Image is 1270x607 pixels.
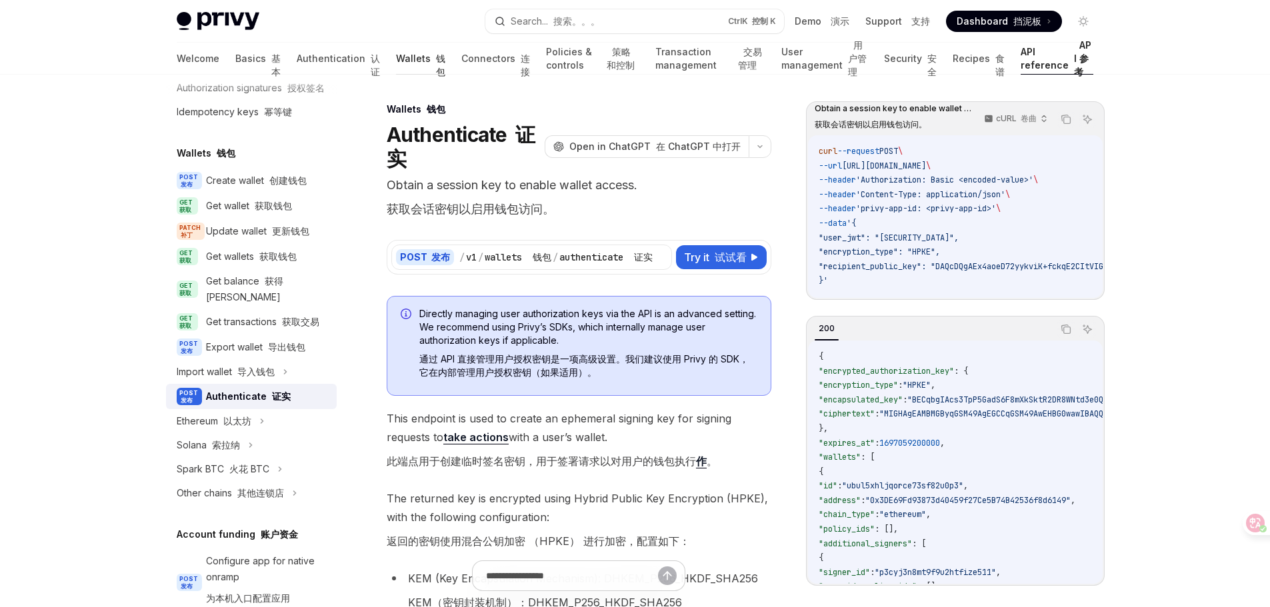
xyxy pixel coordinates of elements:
div: Get balance [206,273,329,305]
span: \ [1033,175,1038,185]
span: "encrypted_authorization_key" [819,366,954,376]
span: --url [819,161,842,171]
span: : [875,438,879,448]
span: { [819,552,823,563]
div: Idempotency keys [177,104,292,120]
span: "override_policy_ids" [819,581,917,592]
div: Other chains [177,485,284,501]
font: 认证 [371,53,380,77]
font: 索拉纳 [212,439,240,450]
a: Welcome [177,43,219,75]
font: 试试看 [715,251,747,264]
span: POST [879,146,898,157]
font: 获得[PERSON_NAME] [206,275,283,303]
span: \ [996,203,1001,214]
span: "ciphertext" [819,408,875,419]
font: 返回的密钥使用混合公钥加密 （HPKE） 进行加密，配置如下： [387,534,690,548]
span: "chain_type" [819,509,875,520]
span: Try it [684,249,747,265]
span: This endpoint is used to create an ephemeral signing key for signing requests to with a user’s wa... [387,409,771,476]
span: , [1071,495,1075,506]
button: Open in ChatGPT 在 ChatGPT 中打开 [545,135,749,158]
span: "encryption_type" [819,380,898,390]
font: 此端点用于创建临时签名密钥，用于签署请求以对用户的钱包执行 。 [387,454,717,468]
span: GET [177,313,198,330]
div: Get transactions [206,314,319,330]
a: Security 安全 [884,43,937,75]
span: : [861,495,865,506]
span: { [819,466,823,477]
span: "ethereum" [879,509,926,520]
a: Idempotency keys 幂等键 [166,100,337,124]
button: Copy the contents from the code block [1057,111,1075,128]
a: PATCH 补丁Update wallet 更新钱包 [166,219,337,244]
span: PATCH [177,223,205,240]
div: authenticate [559,251,653,264]
a: Support 支持 [865,15,930,28]
span: , [926,509,931,520]
div: / [459,251,465,264]
span: "address" [819,495,861,506]
span: '{ [847,218,856,229]
font: 获取钱包 [259,251,297,262]
div: v1 [466,251,477,264]
span: Open in ChatGPT [569,140,741,153]
font: 获取会话密钥以启用钱包访问。 [387,202,555,216]
a: GET 获取Get wallets 获取钱包 [166,244,337,269]
font: 获取会话密钥以启用钱包访问。 [815,119,927,129]
span: "0x3DE69Fd93873d40459f27Ce5B74B42536f8d6149" [865,495,1071,506]
font: 演示 [831,15,849,27]
span: "user_jwt": "[SECURITY_DATA]", [819,233,959,243]
span: : [875,509,879,520]
span: POST [177,172,202,189]
span: { [819,351,823,362]
font: 获取交易 [282,316,319,327]
font: 卷曲 [1021,113,1037,123]
span: : [870,567,875,578]
span: curl [819,146,837,157]
span: \ [898,146,903,157]
p: cURL [996,113,1037,124]
font: 证实 [387,123,535,171]
span: , [931,380,935,390]
font: 用户管理 [848,39,867,77]
span: }, [819,423,828,434]
button: Send message [658,566,677,585]
button: Ask AI [1079,111,1096,128]
span: [URL][DOMAIN_NAME] [842,161,926,171]
font: 为本机入口配置应用 [206,592,290,604]
font: 证实 [634,251,653,263]
a: Demo 演示 [795,15,849,28]
span: "expires_at" [819,438,875,448]
font: 交易管理 [738,46,762,71]
font: 食谱 [995,53,1005,77]
font: 获取钱包 [255,200,292,211]
font: 账户资金 [261,528,298,540]
span: --data [819,218,847,229]
a: take actions [443,430,509,444]
button: Copy the contents from the code block [1057,320,1075,338]
h5: Account funding [177,526,298,542]
svg: Info [401,308,414,322]
div: Search... [511,13,600,29]
h5: Wallets [177,145,235,161]
span: --request [837,146,879,157]
span: 1697059200000 [879,438,940,448]
font: 获取 [179,257,191,264]
span: "HPKE" [903,380,931,390]
button: Toggle dark mode [1073,11,1094,32]
span: , [940,438,945,448]
p: Obtain a session key to enable wallet access. [387,176,771,224]
font: 钱包 [217,147,235,159]
div: Get wallets [206,249,297,265]
span: : [837,480,842,491]
span: \ [1005,189,1010,200]
a: Transaction management 交易管理 [655,43,765,75]
h1: Authenticate [387,123,539,171]
a: Wallets 钱包 [396,43,445,75]
span: 'privy-app-id: <privy-app-id>' [856,203,996,214]
font: 控制 K [752,16,776,26]
font: 证实 [272,390,291,402]
span: : [ [912,538,926,549]
div: Solana [177,437,240,453]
